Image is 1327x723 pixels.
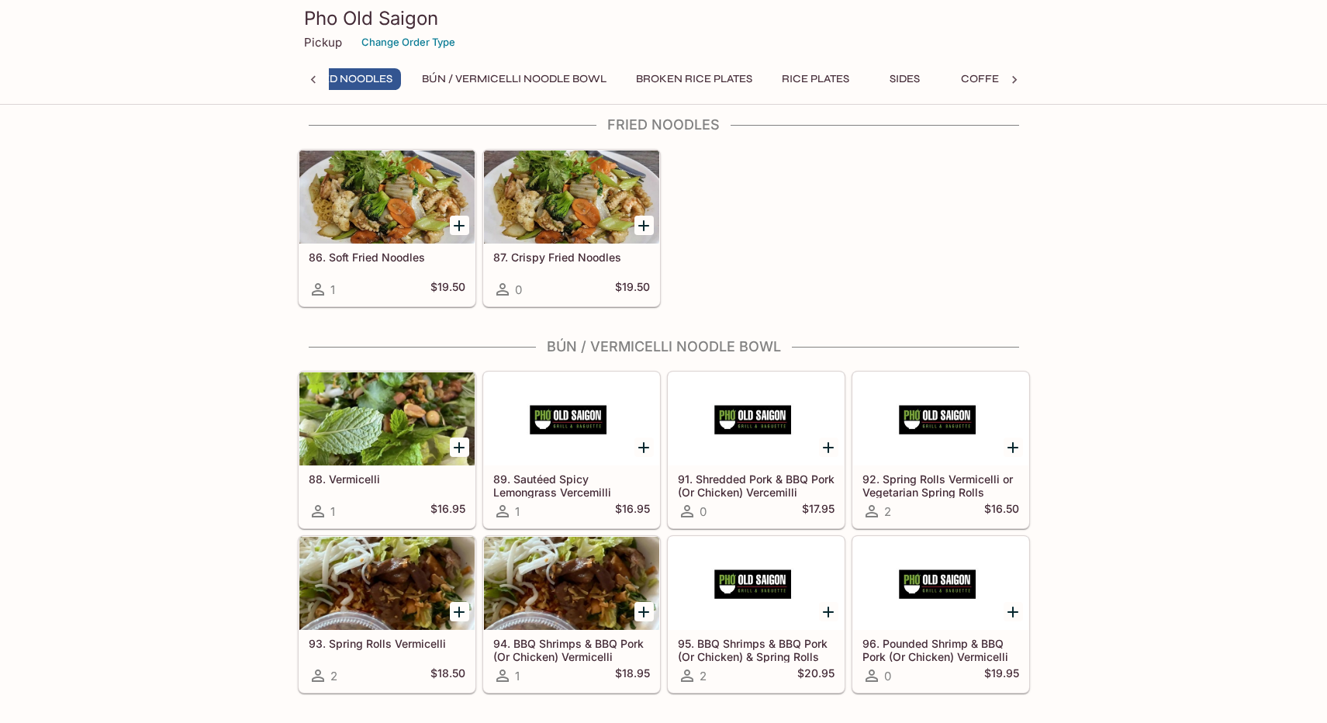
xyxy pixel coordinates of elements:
[862,637,1019,662] h5: 96. Pounded Shrimp & BBQ Pork (Or Chicken) Vermicelli
[515,282,522,297] span: 0
[700,504,707,519] span: 0
[309,251,465,264] h5: 86. Soft Fried Noodles
[299,150,475,306] a: 86. Soft Fried Noodles1$19.50
[819,438,838,457] button: Add 91. Shredded Pork & BBQ Pork (Or Chicken) Vercemilli
[493,472,650,498] h5: 89. Sautéed Spicy Lemongrass Vercemilli
[802,502,835,521] h5: $17.95
[299,372,475,465] div: 88. Vermicelli
[299,536,475,693] a: 93. Spring Rolls Vermicelli2$18.50
[484,537,659,630] div: 94. BBQ Shrimps & BBQ Pork (Or Chicken) Vermicelli
[483,536,660,693] a: 94. BBQ Shrimps & BBQ Pork (Or Chicken) Vermicelli1$18.95
[984,502,1019,521] h5: $16.50
[330,282,335,297] span: 1
[484,372,659,465] div: 89. Sautéed Spicy Lemongrass Vercemilli
[354,30,462,54] button: Change Order Type
[984,666,1019,685] h5: $19.95
[773,68,858,90] button: Rice Plates
[430,280,465,299] h5: $19.50
[299,150,475,244] div: 86. Soft Fried Noodles
[884,504,891,519] span: 2
[615,280,650,299] h5: $19.50
[853,372,1028,465] div: 92. Spring Rolls Vermicelli or Vegetarian Spring Rolls Vermicelli
[515,669,520,683] span: 1
[615,666,650,685] h5: $18.95
[309,637,465,650] h5: 93. Spring Rolls Vermicelli
[330,504,335,519] span: 1
[819,602,838,621] button: Add 95. BBQ Shrimps & BBQ Pork (Or Chicken) & Spring Rolls Vermicelli
[493,637,650,662] h5: 94. BBQ Shrimps & BBQ Pork (Or Chicken) Vermicelli
[304,6,1024,30] h3: Pho Old Saigon
[862,472,1019,498] h5: 92. Spring Rolls Vermicelli or Vegetarian Spring Rolls Vermicelli
[615,502,650,521] h5: $16.95
[299,537,475,630] div: 93. Spring Rolls Vermicelli
[852,372,1029,528] a: 92. Spring Rolls Vermicelli or Vegetarian Spring Rolls Vermicelli2$16.50
[669,372,844,465] div: 91. Shredded Pork & BBQ Pork (Or Chicken) Vercemilli
[515,504,520,519] span: 1
[1004,438,1023,457] button: Add 92. Spring Rolls Vermicelli or Vegetarian Spring Rolls Vermicelli
[700,669,707,683] span: 2
[330,669,337,683] span: 2
[1004,602,1023,621] button: Add 96. Pounded Shrimp & BBQ Pork (Or Chicken) Vermicelli
[884,669,891,683] span: 0
[298,338,1030,355] h4: Bún / Vermicelli Noodle Bowl
[299,372,475,528] a: 88. Vermicelli1$16.95
[298,116,1030,133] h4: Fried Noodles
[413,68,615,90] button: Bún / Vermicelli Noodle Bowl
[952,68,1045,90] button: Coffee & TEA
[634,216,654,235] button: Add 87. Crispy Fried Noodles
[797,666,835,685] h5: $20.95
[483,150,660,306] a: 87. Crispy Fried Noodles0$19.50
[484,150,659,244] div: 87. Crispy Fried Noodles
[430,502,465,521] h5: $16.95
[450,216,469,235] button: Add 86. Soft Fried Noodles
[853,537,1028,630] div: 96. Pounded Shrimp & BBQ Pork (Or Chicken) Vermicelli
[296,68,401,90] button: Fried Noodles
[852,536,1029,693] a: 96. Pounded Shrimp & BBQ Pork (Or Chicken) Vermicelli0$19.95
[304,35,342,50] p: Pickup
[669,537,844,630] div: 95. BBQ Shrimps & BBQ Pork (Or Chicken) & Spring Rolls Vermicelli
[634,438,654,457] button: Add 89. Sautéed Spicy Lemongrass Vercemilli
[483,372,660,528] a: 89. Sautéed Spicy Lemongrass Vercemilli1$16.95
[678,472,835,498] h5: 91. Shredded Pork & BBQ Pork (Or Chicken) Vercemilli
[870,68,940,90] button: Sides
[309,472,465,486] h5: 88. Vermicelli
[668,372,845,528] a: 91. Shredded Pork & BBQ Pork (Or Chicken) Vercemilli0$17.95
[668,536,845,693] a: 95. BBQ Shrimps & BBQ Pork (Or Chicken) & Spring Rolls Vermicelli2$20.95
[450,438,469,457] button: Add 88. Vermicelli
[634,602,654,621] button: Add 94. BBQ Shrimps & BBQ Pork (Or Chicken) Vermicelli
[627,68,761,90] button: Broken Rice Plates
[450,602,469,621] button: Add 93. Spring Rolls Vermicelli
[493,251,650,264] h5: 87. Crispy Fried Noodles
[678,637,835,662] h5: 95. BBQ Shrimps & BBQ Pork (Or Chicken) & Spring Rolls Vermicelli
[430,666,465,685] h5: $18.50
